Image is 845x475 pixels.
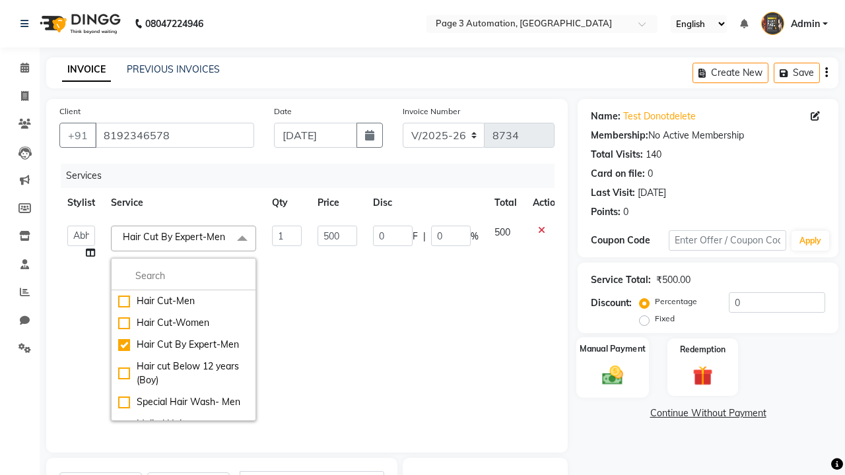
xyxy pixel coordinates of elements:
div: Card on file: [591,167,645,181]
th: Action [525,188,568,218]
div: Hair Cut-Men [118,294,249,308]
span: Admin [791,17,820,31]
button: Apply [792,231,829,251]
input: Search by Name/Mobile/Email/Code [95,123,254,148]
a: x [225,231,231,243]
img: Admin [761,12,784,35]
div: Membership: [591,129,648,142]
div: Hair Cut By Expert-Men [118,338,249,352]
div: Points: [591,205,621,219]
div: Services [61,164,564,188]
div: [DATE] [638,186,666,200]
label: Invoice Number [403,106,460,117]
div: Discount: [591,296,632,310]
th: Service [103,188,264,218]
div: 0 [623,205,628,219]
div: Hair Cut-Women [118,316,249,330]
a: Continue Without Payment [580,406,836,420]
div: Coupon Code [591,234,669,247]
img: _cash.svg [595,363,630,387]
input: Enter Offer / Coupon Code [669,230,786,251]
div: No Active Membership [591,129,825,142]
label: Date [274,106,292,117]
a: Test Donotdelete [623,110,696,123]
div: Name: [591,110,621,123]
div: Service Total: [591,273,651,287]
th: Price [310,188,365,218]
button: +91 [59,123,96,148]
input: multiselect-search [118,269,249,283]
img: _gift.svg [687,364,720,389]
div: 140 [646,148,661,162]
button: Create New [693,63,768,83]
th: Disc [365,188,487,218]
img: logo [34,5,124,42]
th: Total [487,188,525,218]
div: Hair cut Below 12 years (Boy) [118,360,249,387]
button: Save [774,63,820,83]
th: Qty [264,188,310,218]
div: Majirel Hair [PERSON_NAME] - Women [118,417,249,459]
span: F [413,230,418,243]
a: PREVIOUS INVOICES [127,63,220,75]
span: 500 [494,226,510,238]
label: Redemption [680,344,726,356]
label: Fixed [655,313,675,325]
div: Special Hair Wash- Men [118,395,249,409]
span: Hair Cut By Expert-Men [123,231,225,243]
b: 08047224946 [145,5,203,42]
div: Total Visits: [591,148,643,162]
div: Last Visit: [591,186,635,200]
span: | [423,230,426,243]
label: Client [59,106,81,117]
a: INVOICE [62,58,111,82]
div: ₹500.00 [656,273,691,287]
div: 0 [648,167,653,181]
label: Manual Payment [580,342,646,355]
label: Percentage [655,296,697,307]
th: Stylist [59,188,103,218]
span: % [471,230,479,243]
